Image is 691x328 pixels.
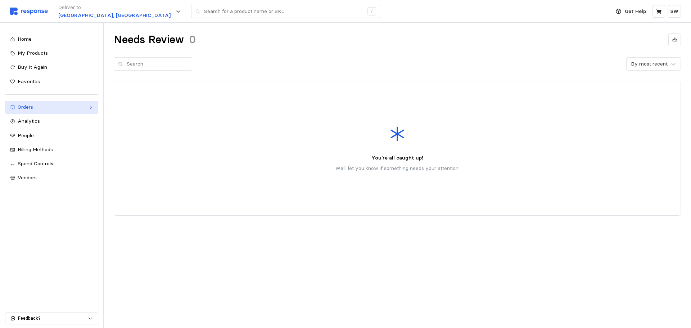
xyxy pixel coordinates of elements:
[5,61,98,74] a: Buy It Again
[18,78,40,85] span: Favorites
[114,33,184,47] h1: Needs Review
[18,132,34,139] span: People
[127,58,188,71] input: Search
[5,33,98,46] a: Home
[18,50,48,56] span: My Products
[668,5,681,18] button: SW
[670,8,678,15] p: SW
[58,12,171,19] p: [GEOGRAPHIC_DATA], [GEOGRAPHIC_DATA]
[5,129,98,142] a: People
[611,5,650,18] button: Get Help
[5,75,98,88] a: Favorites
[58,4,171,12] p: Deliver to
[18,160,53,167] span: Spend Controls
[18,174,37,181] span: Vendors
[335,165,460,172] p: We'll let you know if something needs your attention.
[18,103,86,111] div: Orders
[18,146,53,153] span: Billing Methods
[5,143,98,156] a: Billing Methods
[204,5,363,18] input: Search for a product name or SKU
[5,47,98,60] a: My Products
[367,7,376,16] div: /
[18,118,40,124] span: Analytics
[18,315,88,322] p: Feedback?
[5,101,98,114] a: Orders
[5,171,98,184] a: Vendors
[5,115,98,128] a: Analytics
[5,313,98,324] button: Feedback?
[18,36,32,42] span: Home
[10,8,48,15] img: svg%3e
[625,8,646,15] p: Get Help
[18,64,47,70] span: Buy It Again
[189,33,196,47] h1: 0
[371,154,423,162] p: You're all caught up!
[5,157,98,170] a: Spend Controls
[631,60,668,68] div: By most recent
